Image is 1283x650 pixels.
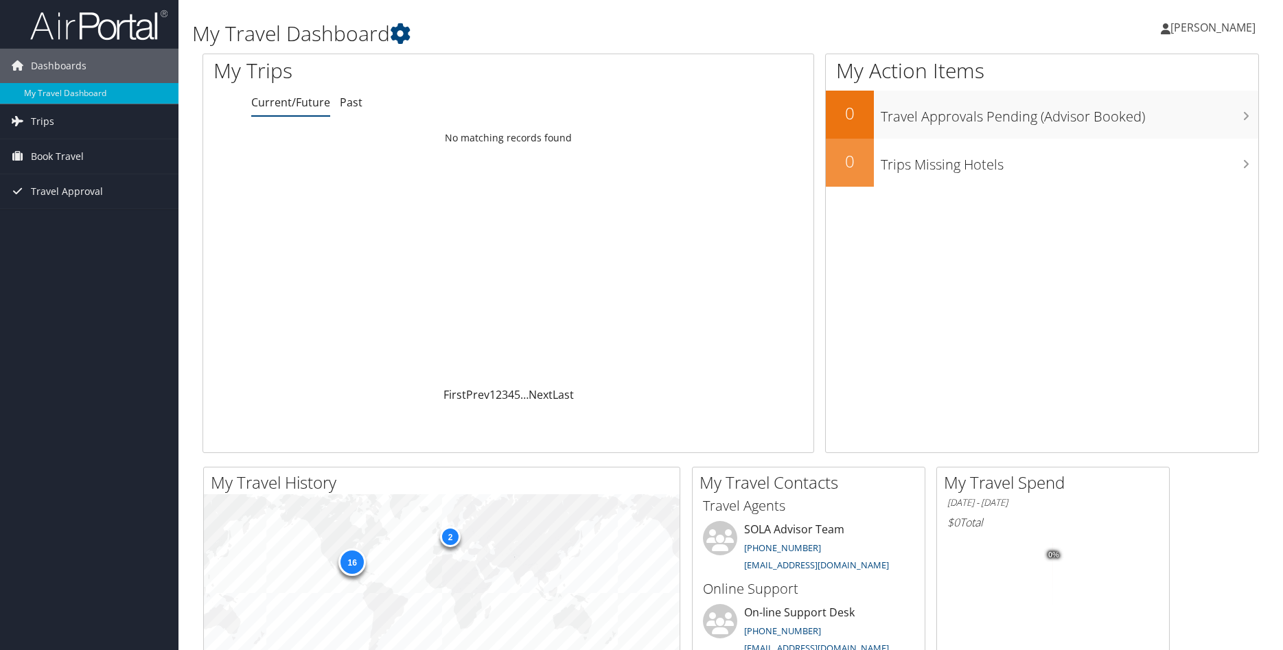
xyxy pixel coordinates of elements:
[340,95,362,110] a: Past
[1170,20,1256,35] span: [PERSON_NAME]
[696,521,921,577] li: SOLA Advisor Team
[553,387,574,402] a: Last
[31,174,103,209] span: Travel Approval
[947,496,1159,509] h6: [DATE] - [DATE]
[489,387,496,402] a: 1
[703,579,914,599] h3: Online Support
[826,91,1259,139] a: 0Travel Approvals Pending (Advisor Booked)
[529,387,553,402] a: Next
[700,471,925,494] h2: My Travel Contacts
[440,526,461,546] div: 2
[203,126,813,150] td: No matching records found
[192,19,910,48] h1: My Travel Dashboard
[826,150,874,173] h2: 0
[947,515,1159,530] h6: Total
[508,387,514,402] a: 4
[947,515,960,530] span: $0
[31,49,86,83] span: Dashboards
[703,496,914,515] h3: Travel Agents
[944,471,1169,494] h2: My Travel Spend
[826,102,874,125] h2: 0
[31,104,54,139] span: Trips
[881,148,1259,174] h3: Trips Missing Hotels
[211,471,680,494] h2: My Travel History
[826,139,1259,187] a: 0Trips Missing Hotels
[744,542,821,554] a: [PHONE_NUMBER]
[496,387,502,402] a: 2
[31,139,84,174] span: Book Travel
[502,387,508,402] a: 3
[826,56,1259,85] h1: My Action Items
[514,387,520,402] a: 5
[338,548,366,576] div: 16
[30,9,167,41] img: airportal-logo.png
[466,387,489,402] a: Prev
[881,100,1259,126] h3: Travel Approvals Pending (Advisor Booked)
[251,95,330,110] a: Current/Future
[1161,7,1269,48] a: [PERSON_NAME]
[744,625,821,637] a: [PHONE_NUMBER]
[443,387,466,402] a: First
[520,387,529,402] span: …
[744,559,889,571] a: [EMAIL_ADDRESS][DOMAIN_NAME]
[213,56,549,85] h1: My Trips
[1048,550,1059,559] tspan: 0%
